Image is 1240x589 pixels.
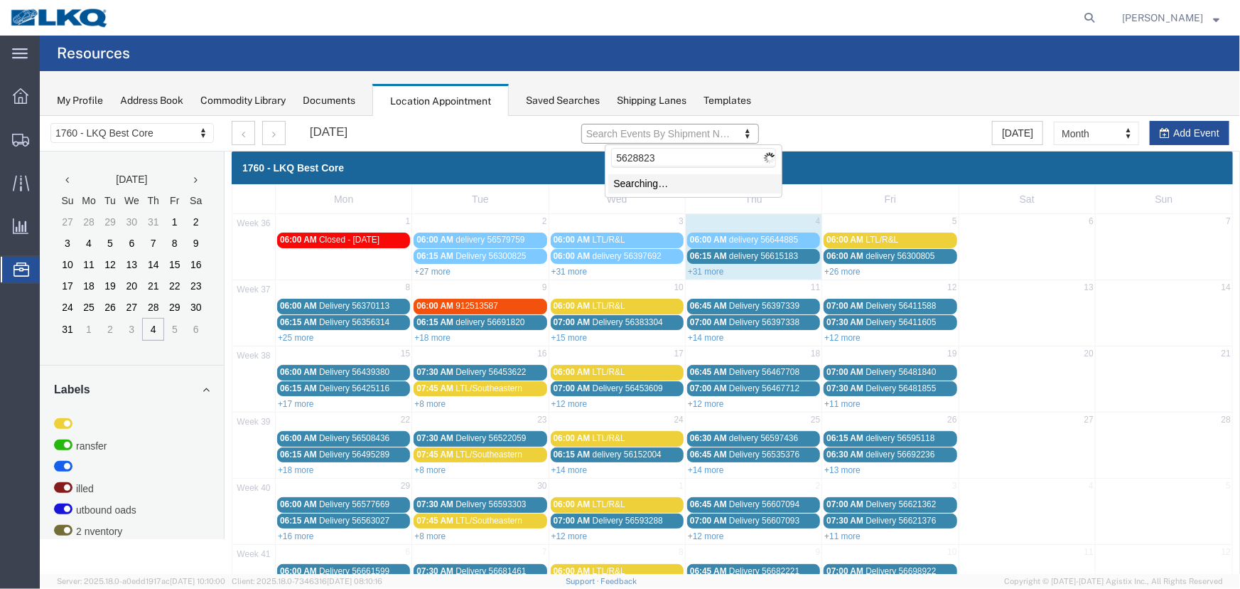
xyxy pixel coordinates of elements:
[303,93,355,108] div: Documents
[10,7,109,28] img: logo
[617,93,686,108] div: Shipping Lanes
[57,93,103,108] div: My Profile
[170,577,225,585] span: [DATE] 10:10:00
[566,577,601,585] a: Support
[57,36,130,71] h4: Resources
[372,84,509,117] div: Location Appointment
[40,116,1240,574] iframe: FS Legacy Container
[200,93,286,108] div: Commodity Library
[1121,9,1220,26] button: [PERSON_NAME]
[601,577,637,585] a: Feedback
[120,93,183,108] div: Address Book
[57,577,225,585] span: Server: 2025.18.0-a0edd1917ac
[703,93,751,108] div: Templates
[1004,575,1223,588] span: Copyright © [DATE]-[DATE] Agistix Inc., All Rights Reserved
[1122,10,1203,26] span: Alfredo Garcia
[526,93,600,108] div: Saved Searches
[327,577,382,585] span: [DATE] 08:10:16
[232,577,382,585] span: Client: 2025.18.0-7346316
